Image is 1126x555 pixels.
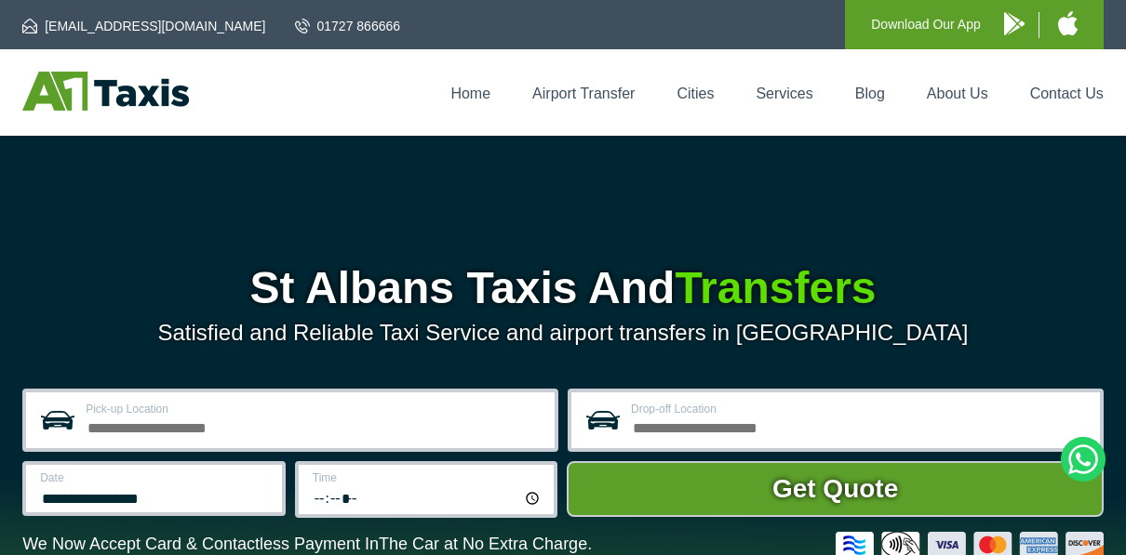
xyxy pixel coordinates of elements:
img: A1 Taxis St Albans LTD [22,72,189,111]
label: Time [313,472,543,483]
p: We Now Accept Card & Contactless Payment In [22,535,592,554]
a: Blog [855,86,885,101]
label: Pick-up Location [86,403,543,415]
label: Drop-off Location [631,403,1089,415]
span: The Car at No Extra Charge. [379,535,592,553]
img: A1 Taxis Android App [1004,12,1025,35]
span: Transfers [675,263,876,312]
a: Home [450,86,490,101]
a: Services [756,86,812,101]
label: Date [40,472,271,483]
button: Get Quote [567,461,1103,517]
p: Download Our App [871,13,981,36]
a: [EMAIL_ADDRESS][DOMAIN_NAME] [22,17,265,35]
h1: St Albans Taxis And [22,266,1104,311]
a: Contact Us [1030,86,1104,101]
a: 01727 866666 [295,17,401,35]
a: About Us [927,86,988,101]
p: Satisfied and Reliable Taxi Service and airport transfers in [GEOGRAPHIC_DATA] [22,320,1104,346]
a: Cities [677,86,714,101]
a: Airport Transfer [532,86,635,101]
img: A1 Taxis iPhone App [1058,11,1078,35]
